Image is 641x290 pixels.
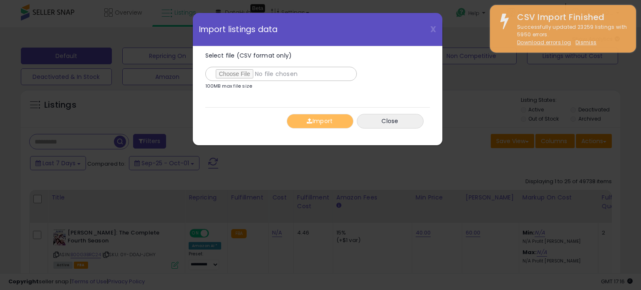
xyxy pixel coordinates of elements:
[205,84,252,88] p: 100MB max file size
[430,23,436,35] span: X
[575,39,596,46] u: Dismiss
[287,114,353,129] button: Import
[511,11,630,23] div: CSV Import Finished
[511,23,630,47] div: Successfully updated 23259 listings with 5950 errors.
[357,114,424,129] button: Close
[517,39,571,46] a: Download errors log
[199,25,278,33] span: Import listings data
[205,51,292,60] span: Select file (CSV format only)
